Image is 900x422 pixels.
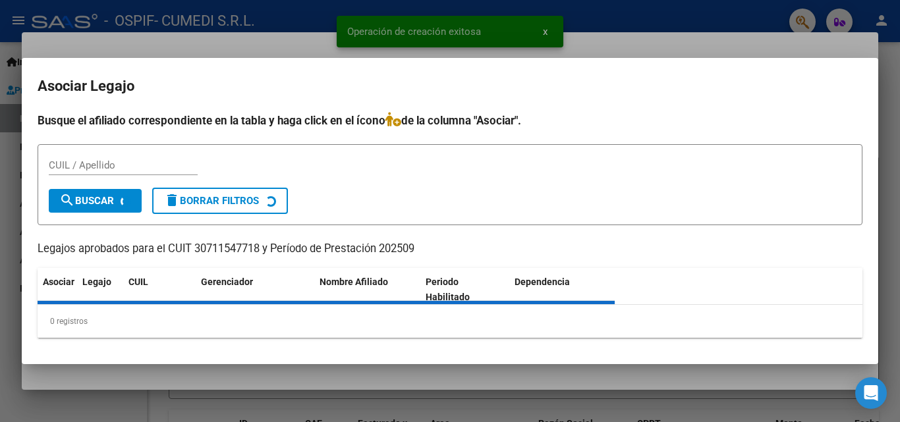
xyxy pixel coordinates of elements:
[509,268,615,311] datatable-header-cell: Dependencia
[314,268,420,311] datatable-header-cell: Nombre Afiliado
[38,112,862,129] h4: Busque el afiliado correspondiente en la tabla y haga click en el ícono de la columna "Asociar".
[196,268,314,311] datatable-header-cell: Gerenciador
[82,277,111,287] span: Legajo
[59,192,75,208] mat-icon: search
[152,188,288,214] button: Borrar Filtros
[164,192,180,208] mat-icon: delete
[38,241,862,257] p: Legajos aprobados para el CUIT 30711547718 y Período de Prestación 202509
[164,195,259,207] span: Borrar Filtros
[49,189,142,213] button: Buscar
[426,277,470,302] span: Periodo Habilitado
[420,268,509,311] datatable-header-cell: Periodo Habilitado
[201,277,253,287] span: Gerenciador
[59,195,114,207] span: Buscar
[123,268,196,311] datatable-header-cell: CUIL
[320,277,388,287] span: Nombre Afiliado
[77,268,123,311] datatable-header-cell: Legajo
[855,377,887,409] div: Open Intercom Messenger
[38,74,862,99] h2: Asociar Legajo
[43,277,74,287] span: Asociar
[38,268,77,311] datatable-header-cell: Asociar
[128,277,148,287] span: CUIL
[515,277,570,287] span: Dependencia
[38,305,862,338] div: 0 registros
